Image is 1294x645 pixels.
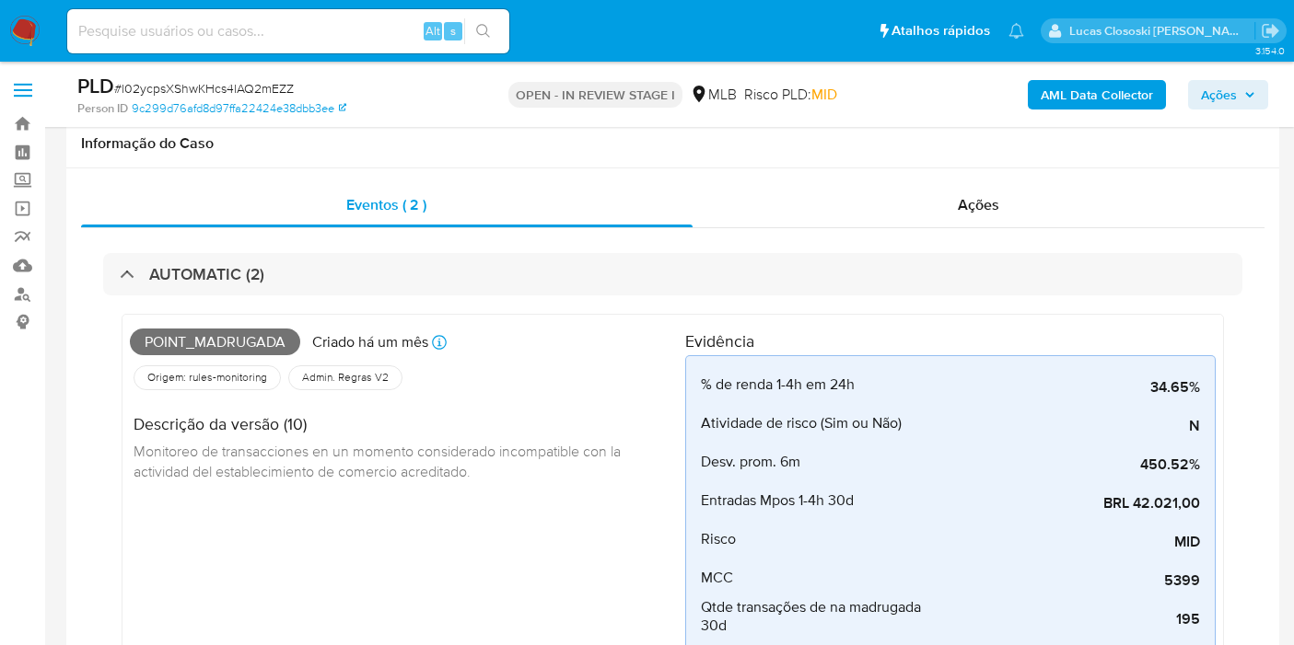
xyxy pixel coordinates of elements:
[132,100,346,117] a: 9c299d76afd8d97ffa22424e38dbb3ee
[924,610,1200,628] span: 195
[1041,80,1153,109] b: AML Data Collector
[300,370,391,385] span: Admin. Regras V2
[701,530,736,548] span: Risco
[1188,80,1268,109] button: Ações
[924,455,1200,474] span: 450.52%
[103,253,1242,295] div: AUTOMATIC (2)
[701,414,902,432] span: Atividade de risco (Sim ou Não)
[146,370,269,385] span: Origem: rules-monitoring
[924,571,1200,590] span: 5399
[1261,21,1280,40] a: Sair
[67,19,509,43] input: Pesquise usuários ou casos...
[426,22,440,40] span: Alt
[701,569,733,587] span: MCC
[690,85,737,105] div: MLB
[450,22,456,40] span: s
[312,332,428,352] p: Criado há um mês
[134,414,670,434] h4: Descrição da versão (10)
[81,134,1265,153] h1: Informação do Caso
[1069,22,1255,40] p: lucas.clososki@mercadolivre.com
[134,441,624,481] span: Monitoreo de transacciones en un momento considerado incompatible con la actividad del establecim...
[685,331,1216,351] h4: Evidência
[77,71,114,100] b: PLD
[924,533,1200,551] span: MID
[130,328,300,356] span: Point_madrugada
[1008,23,1024,39] a: Notificações
[701,491,854,510] span: Entradas Mpos 1-4h 30d
[924,417,1200,435] span: N
[744,85,837,105] span: Risco PLD:
[464,18,502,44] button: search-icon
[701,598,924,635] span: Qtde transações de na madrugada 30d
[958,194,999,215] span: Ações
[114,79,294,98] span: # l02ycpsXShwKHcs4lAQ2mEZZ
[924,378,1200,397] span: 34.65%
[508,82,682,108] p: OPEN - IN REVIEW STAGE I
[811,84,837,105] span: MID
[924,494,1200,513] span: BRL 42.021,00
[77,100,128,117] b: Person ID
[1028,80,1166,109] button: AML Data Collector
[1201,80,1237,109] span: Ações
[149,264,264,284] h3: AUTOMATIC (2)
[892,21,990,40] span: Atalhos rápidos
[701,375,855,394] span: % de renda 1-4h em 24h
[701,453,800,471] span: Desv. prom. 6m
[346,194,426,215] span: Eventos ( 2 )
